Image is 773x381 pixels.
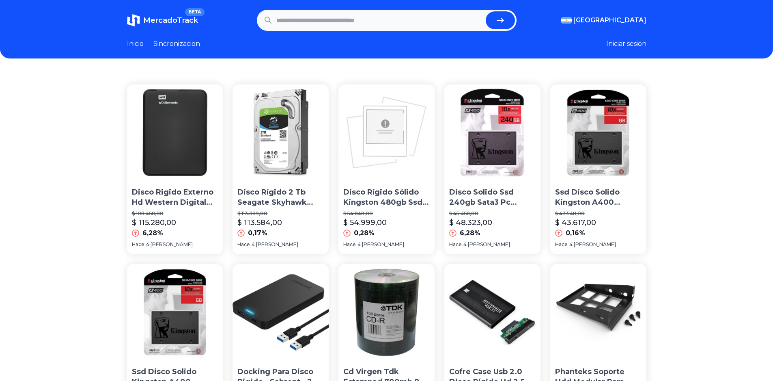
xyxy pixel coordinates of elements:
[550,264,646,360] img: Phanteks Soporte Hdd Modular Para Disco 3.5 - 2.5 Metálico
[143,16,198,25] span: MercadoTrack
[338,84,435,181] img: Disco Rígido Sólido Kingston 480gb Ssd Now A400 Sata3 2.5
[343,210,430,217] p: $ 54.848,00
[357,241,404,248] span: 4 [PERSON_NAME]
[606,39,646,49] button: Iniciar sesion
[127,84,223,254] a: Disco Rigido Externo Hd Western Digital 1tb Usb 3.0 Win/macDisco Rigido Externo Hd Western Digita...
[142,228,163,238] p: 6,28%
[561,15,646,25] button: [GEOGRAPHIC_DATA]
[460,228,480,238] p: 6,28%
[237,241,250,248] span: Hace
[127,39,144,49] a: Inicio
[555,210,642,217] p: $ 43.548,00
[449,241,462,248] span: Hace
[237,217,282,228] p: $ 113.584,00
[449,187,536,208] p: Disco Solido Ssd 240gb Sata3 Pc Notebook Mac
[132,241,144,248] span: Hace
[132,210,218,217] p: $ 108.468,00
[354,228,375,238] p: 0,28%
[573,15,646,25] span: [GEOGRAPHIC_DATA]
[338,84,435,254] a: Disco Rígido Sólido Kingston 480gb Ssd Now A400 Sata3 2.5Disco Rígido Sólido Kingston 480gb Ssd N...
[233,84,329,181] img: Disco Rígido 2 Tb Seagate Skyhawk Simil Purple Wd Dvr Cct
[449,210,536,217] p: $ 45.468,00
[550,84,646,181] img: Ssd Disco Solido Kingston A400 240gb Pc Gamer Sata 3
[248,228,267,238] p: 0,17%
[237,187,324,208] p: Disco Rígido 2 Tb Seagate Skyhawk Simil Purple Wd Dvr Cct
[569,241,616,248] span: 4 [PERSON_NAME]
[127,14,140,27] img: MercadoTrack
[343,241,356,248] span: Hace
[449,217,492,228] p: $ 48.323,00
[550,84,646,254] a: Ssd Disco Solido Kingston A400 240gb Pc Gamer Sata 3Ssd Disco Solido Kingston A400 240gb Pc Gamer...
[252,241,298,248] span: 4 [PERSON_NAME]
[132,217,176,228] p: $ 115.280,00
[566,228,585,238] p: 0,16%
[555,241,568,248] span: Hace
[132,187,218,208] p: Disco Rigido Externo Hd Western Digital 1tb Usb 3.0 Win/mac
[444,84,540,181] img: Disco Solido Ssd 240gb Sata3 Pc Notebook Mac
[343,217,387,228] p: $ 54.999,00
[444,84,540,254] a: Disco Solido Ssd 240gb Sata3 Pc Notebook MacDisco Solido Ssd 240gb Sata3 Pc Notebook Mac$ 45.468,...
[343,187,430,208] p: Disco Rígido Sólido Kingston 480gb Ssd Now A400 Sata3 2.5
[127,14,198,27] a: MercadoTrackBETA
[185,8,204,16] span: BETA
[338,264,435,360] img: Cd Virgen Tdk Estampad,700mb 80 Minutos Bulk X100,avellaneda
[555,187,642,208] p: Ssd Disco Solido Kingston A400 240gb Pc Gamer Sata 3
[127,264,223,360] img: Ssd Disco Solido Kingston A400 240gb Sata 3 Simil Uv400
[146,241,193,248] span: 4 [PERSON_NAME]
[127,84,223,181] img: Disco Rigido Externo Hd Western Digital 1tb Usb 3.0 Win/mac
[233,264,329,360] img: Docking Para Disco Rigido - Sabrent - 2.5 - Usb 3.0 Hdd/ssd
[237,210,324,217] p: $ 113.389,00
[555,217,596,228] p: $ 43.617,00
[444,264,540,360] img: Cofre Case Usb 2.0 Disco Rígido Hd 2.5 Sata De Notebook
[463,241,510,248] span: 4 [PERSON_NAME]
[233,84,329,254] a: Disco Rígido 2 Tb Seagate Skyhawk Simil Purple Wd Dvr CctDisco Rígido 2 Tb Seagate Skyhawk Simil ...
[153,39,200,49] a: Sincronizacion
[561,17,572,24] img: Argentina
